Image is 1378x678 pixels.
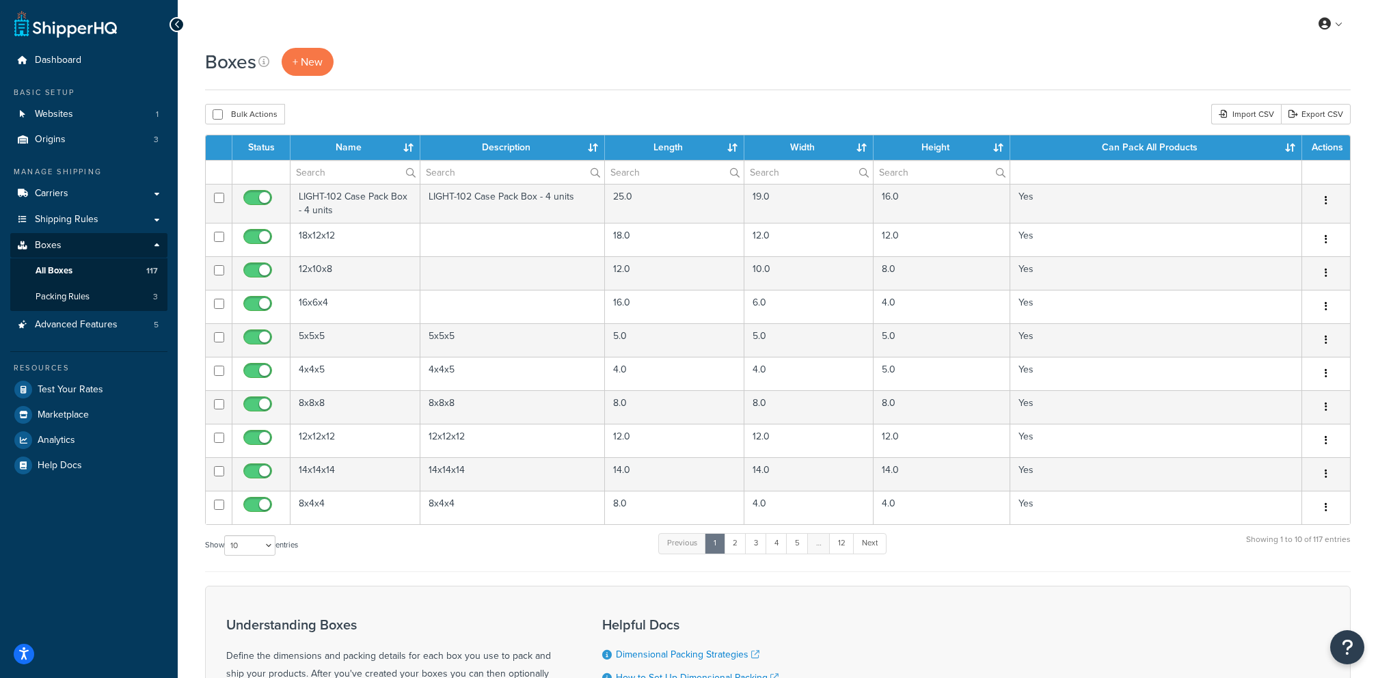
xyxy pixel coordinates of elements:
a: 2 [724,533,746,554]
span: Boxes [35,240,62,252]
div: Manage Shipping [10,166,167,178]
span: Carriers [35,188,68,200]
span: All Boxes [36,265,72,277]
td: 12x12x12 [291,424,420,457]
a: ShipperHQ Home [14,10,117,38]
li: Analytics [10,428,167,452]
td: 12.0 [874,424,1010,457]
button: Open Resource Center [1330,630,1364,664]
li: Websites [10,102,167,127]
span: Dashboard [35,55,81,66]
th: Status [232,135,291,160]
td: 12.0 [744,223,873,256]
a: … [807,533,830,554]
span: 1 [156,109,159,120]
a: 5 [786,533,809,554]
label: Show entries [205,535,298,556]
th: Can Pack All Products : activate to sort column ascending [1010,135,1302,160]
input: Search [605,161,744,184]
td: 12.0 [605,424,744,457]
td: 10.0 [744,256,873,290]
td: 4.0 [874,290,1010,323]
td: 4x4x5 [420,357,606,390]
td: 8.0 [605,390,744,424]
td: 5.0 [605,323,744,357]
a: Test Your Rates [10,377,167,402]
td: Yes [1010,491,1302,524]
th: Width : activate to sort column ascending [744,135,873,160]
td: 16.0 [874,184,1010,223]
h3: Understanding Boxes [226,617,568,632]
a: Dashboard [10,48,167,73]
td: 16x6x4 [291,290,420,323]
td: Yes [1010,256,1302,290]
th: Description : activate to sort column ascending [420,135,606,160]
td: 4x4x5 [291,357,420,390]
td: 8x4x4 [420,491,606,524]
a: 12 [829,533,854,554]
td: 18.0 [605,223,744,256]
td: 14.0 [874,457,1010,491]
li: Marketplace [10,403,167,427]
td: 6.0 [744,290,873,323]
td: 5.0 [874,323,1010,357]
span: 5 [154,319,159,331]
td: 12.0 [874,223,1010,256]
button: Bulk Actions [205,104,285,124]
td: Yes [1010,424,1302,457]
span: Test Your Rates [38,384,103,396]
td: 14x14x14 [420,457,606,491]
td: 5.0 [874,357,1010,390]
td: 8x4x4 [291,491,420,524]
td: 14.0 [605,457,744,491]
span: 117 [146,265,158,277]
td: Yes [1010,184,1302,223]
td: 8x8x8 [420,390,606,424]
td: Yes [1010,323,1302,357]
a: Previous [658,533,706,554]
td: 5x5x5 [420,323,606,357]
a: Next [853,533,887,554]
td: 5.0 [744,323,873,357]
td: 4.0 [744,491,873,524]
td: 4.0 [744,357,873,390]
span: Help Docs [38,460,82,472]
td: 12x10x8 [291,256,420,290]
a: Shipping Rules [10,207,167,232]
a: Dimensional Packing Strategies [616,647,759,662]
td: 14x14x14 [291,457,420,491]
a: 3 [745,533,767,554]
td: 18x12x12 [291,223,420,256]
td: Yes [1010,457,1302,491]
th: Name : activate to sort column ascending [291,135,420,160]
span: + New [293,54,323,70]
td: Yes [1010,290,1302,323]
div: Basic Setup [10,87,167,98]
td: 8.0 [744,390,873,424]
span: 3 [153,291,158,303]
input: Search [874,161,1010,184]
a: Carriers [10,181,167,206]
th: Length : activate to sort column ascending [605,135,744,160]
div: Import CSV [1211,104,1281,124]
td: 19.0 [744,184,873,223]
td: 12x12x12 [420,424,606,457]
a: 1 [705,533,725,554]
th: Height : activate to sort column ascending [874,135,1010,160]
td: 8x8x8 [291,390,420,424]
span: Packing Rules [36,291,90,303]
a: Boxes [10,233,167,258]
td: 12.0 [605,256,744,290]
td: Yes [1010,223,1302,256]
li: Packing Rules [10,284,167,310]
a: All Boxes 117 [10,258,167,284]
span: Marketplace [38,409,89,421]
span: 3 [154,134,159,146]
span: Analytics [38,435,75,446]
span: Websites [35,109,73,120]
th: Actions [1302,135,1350,160]
td: Yes [1010,357,1302,390]
td: Yes [1010,390,1302,424]
input: Search [420,161,605,184]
